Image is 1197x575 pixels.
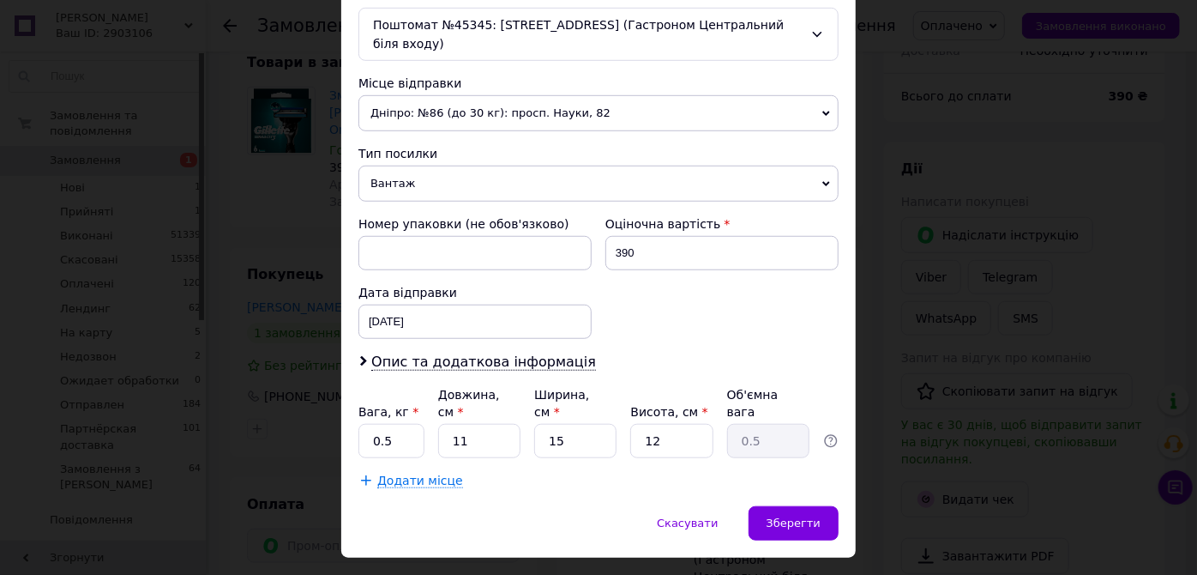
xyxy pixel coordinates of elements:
[358,166,839,202] span: Вантаж
[358,76,462,90] span: Місце відправки
[358,215,592,233] div: Номер упаковки (не обов'язково)
[605,215,839,233] div: Оціночна вартість
[767,517,821,530] span: Зберегти
[727,386,809,421] div: Об'ємна вага
[657,517,718,530] span: Скасувати
[438,388,500,419] label: Довжина, см
[371,354,596,371] span: Опис та додаткова інформація
[630,405,707,419] label: Висота, см
[358,8,839,61] div: Поштомат №45345: [STREET_ADDRESS] (Гастроном Центральний біля входу)
[358,95,839,131] span: Дніпро: №86 (до 30 кг): просп. Науки, 82
[377,474,463,488] span: Додати місце
[358,284,592,301] div: Дата відправки
[358,405,418,419] label: Вага, кг
[534,388,589,419] label: Ширина, см
[358,147,437,160] span: Тип посилки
